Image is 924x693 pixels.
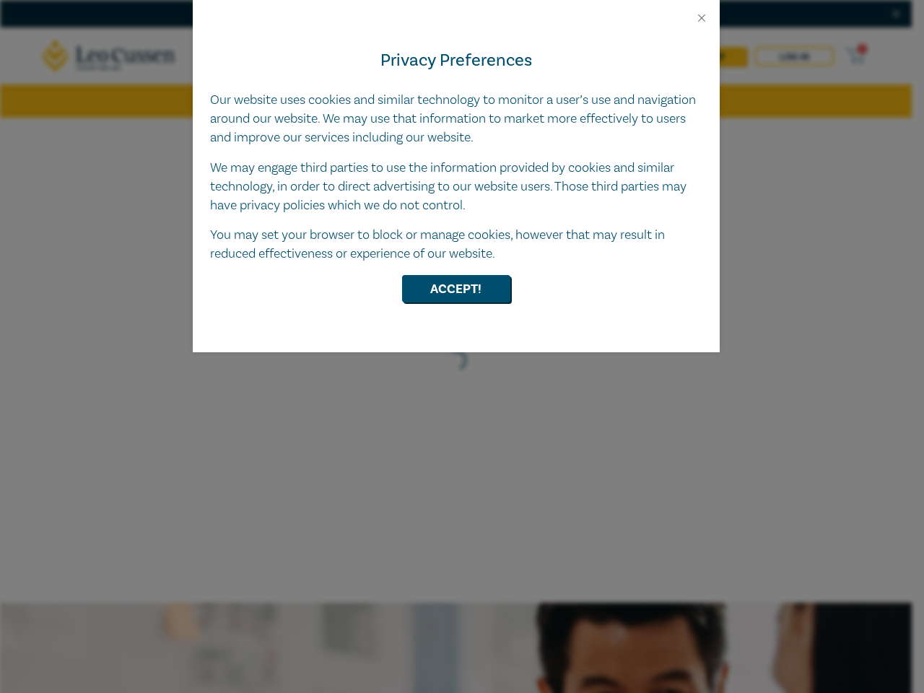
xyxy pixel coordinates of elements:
button: Accept! [402,275,510,302]
p: You may set your browser to block or manage cookies, however that may result in reduced effective... [210,226,702,263]
button: Close [695,12,708,25]
p: Our website uses cookies and similar technology to monitor a user’s use and navigation around our... [210,91,702,147]
p: We may engage third parties to use the information provided by cookies and similar technology, in... [210,159,702,215]
h4: Privacy Preferences [210,48,702,74]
